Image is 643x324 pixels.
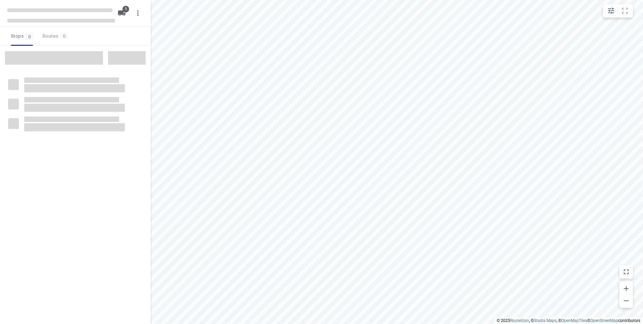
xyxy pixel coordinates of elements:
[497,318,640,323] li: © 2025 , © , © © contributors
[561,318,587,323] a: OpenMapTiles
[604,4,618,18] button: Map settings
[534,318,557,323] a: Stadia Maps
[590,318,618,323] a: OpenStreetMap
[510,318,529,323] a: Routetitan
[603,4,633,18] div: small contained button group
